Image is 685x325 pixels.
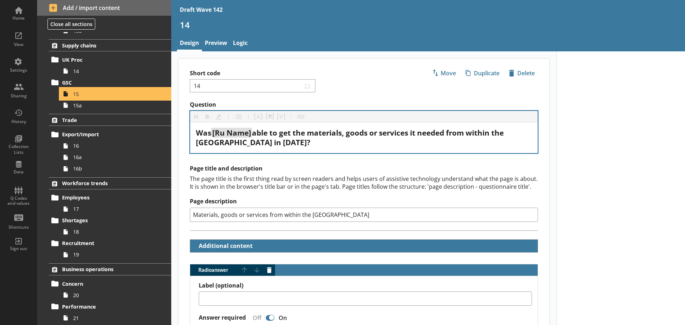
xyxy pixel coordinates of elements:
[62,117,150,123] span: Trade
[52,54,171,77] li: UK Proc14
[52,192,171,215] li: Employees17
[276,314,293,322] div: On
[196,128,211,138] span: Was
[6,196,31,206] div: Q Codes and values
[303,82,313,89] span: 22
[6,224,31,230] div: Shortcuts
[60,65,171,77] a: 14
[193,240,254,252] button: Additional content
[52,215,171,238] li: Shortages18
[60,140,171,152] a: 16
[190,175,538,191] div: The page title is the first thing read by screen readers and helps users of assistive technology ...
[190,101,538,108] label: Question
[73,165,153,172] span: 16b
[6,15,31,21] div: Home
[49,54,171,65] a: UK Proc
[37,39,171,111] li: Supply chainsUK Proc14GSC1515a
[37,177,171,260] li: Workforce trendsEmployees17Shortages18Recruitment19
[73,154,153,161] span: 16a
[60,163,171,174] a: 16b
[506,67,538,79] button: Delete
[49,263,171,275] a: Business operations
[62,266,150,273] span: Business operations
[62,42,150,49] span: Supply chains
[62,79,150,86] span: GSC
[6,93,31,99] div: Sharing
[230,36,250,51] a: Logic
[62,56,150,63] span: UK Proc
[199,282,532,289] label: Label (optional)
[462,67,503,79] button: Duplicate
[62,131,150,138] span: Export/Import
[60,249,171,260] a: 19
[73,251,153,258] span: 19
[52,238,171,260] li: Recruitment19
[52,278,171,301] li: Concern20
[6,42,31,47] div: View
[62,280,150,287] span: Concern
[73,292,153,299] span: 20
[73,142,153,149] span: 16
[60,226,171,238] a: 18
[60,100,171,111] a: 15a
[190,165,538,172] h2: Page title and description
[73,68,153,75] span: 14
[60,152,171,163] a: 16a
[6,119,31,125] div: History
[49,238,171,249] a: Recruitment
[190,70,364,77] label: Short code
[52,77,171,111] li: GSC1515a
[429,67,459,79] button: Move
[462,67,502,79] span: Duplicate
[62,180,150,187] span: Workforce trends
[49,77,171,88] a: GSC
[60,203,171,215] a: 17
[190,268,239,273] span: Radio answer
[49,192,171,203] a: Employees
[49,39,171,51] a: Supply chains
[6,144,31,155] div: Collection Lists
[62,217,150,224] span: Shortages
[6,169,31,175] div: Data
[52,129,171,174] li: Export/Import1616a16b
[199,314,246,321] label: Answer required
[60,289,171,301] a: 20
[212,128,251,138] span: [Ru Name]
[60,88,171,100] a: 15
[177,36,202,51] a: Design
[196,128,532,147] div: Question
[73,102,153,109] span: 15a
[247,314,264,322] div: Off
[60,312,171,324] a: 21
[196,128,506,147] span: able to get the materials, goods or services it needed from within the [GEOGRAPHIC_DATA] in [DATE]?
[62,240,150,247] span: Recruitment
[49,129,171,140] a: Export/Import
[180,19,676,30] h1: 14
[37,114,171,174] li: TradeExport/Import1616a16b
[73,91,153,97] span: 15
[202,36,230,51] a: Preview
[6,67,31,73] div: Settings
[180,6,223,14] div: Draft Wave 142
[49,278,171,289] a: Concern
[49,114,171,126] a: Trade
[49,177,171,189] a: Workforce trends
[73,228,153,235] span: 18
[190,198,538,205] label: Page description
[506,67,538,79] span: Delete
[73,315,153,321] span: 21
[73,205,153,212] span: 17
[49,4,159,12] span: Add / import content
[62,194,150,201] span: Employees
[49,301,171,312] a: Performance
[49,215,171,226] a: Shortages
[6,246,31,252] div: Sign out
[264,264,275,276] button: Delete answer
[62,303,150,310] span: Performance
[47,19,95,30] button: Close all sections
